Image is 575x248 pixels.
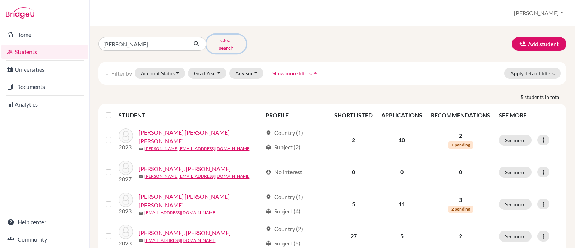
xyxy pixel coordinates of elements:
[266,207,300,216] div: Subject (4)
[499,135,532,146] button: See more
[377,156,427,188] td: 0
[494,107,563,124] th: SEE MORE
[499,167,532,178] button: See more
[1,97,88,112] a: Analytics
[272,70,312,76] span: Show more filters
[266,168,302,176] div: No interest
[119,143,133,152] p: 2023
[1,215,88,229] a: Help center
[525,93,566,101] span: students in total
[448,141,473,149] span: 1 pending
[139,175,143,179] span: mail
[266,226,271,232] span: location_on
[119,175,133,184] p: 2027
[266,240,271,246] span: local_library
[144,237,217,244] a: [EMAIL_ADDRESS][DOMAIN_NAME]
[139,164,231,173] a: [PERSON_NAME], [PERSON_NAME]
[377,124,427,156] td: 10
[139,147,143,151] span: mail
[448,206,473,213] span: 2 pending
[98,37,188,51] input: Find student by name...
[139,239,143,243] span: mail
[135,68,185,79] button: Account Status
[266,239,300,248] div: Subject (5)
[119,107,261,124] th: STUDENT
[499,199,532,210] button: See more
[144,145,251,152] a: [PERSON_NAME][EMAIL_ADDRESS][DOMAIN_NAME]
[431,131,490,140] p: 2
[330,156,377,188] td: 0
[266,169,271,175] span: account_circle
[6,7,34,19] img: Bridge-U
[266,193,303,201] div: Country (1)
[511,6,566,20] button: [PERSON_NAME]
[266,128,303,137] div: Country (1)
[330,124,377,156] td: 2
[431,195,490,204] p: 3
[119,161,133,175] img: Estrella Mendizabal, Jose Ignacio
[266,143,300,152] div: Subject (2)
[266,225,303,233] div: Country (2)
[377,107,427,124] th: APPLICATIONS
[261,107,330,124] th: PROFILE
[139,192,262,209] a: [PERSON_NAME] [PERSON_NAME] [PERSON_NAME]
[139,128,262,145] a: [PERSON_NAME] [PERSON_NAME] [PERSON_NAME]
[206,35,246,53] button: Clear search
[144,209,217,216] a: [EMAIL_ADDRESS][DOMAIN_NAME]
[266,144,271,150] span: local_library
[144,173,251,180] a: [PERSON_NAME][EMAIL_ADDRESS][DOMAIN_NAME]
[1,62,88,77] a: Universities
[377,188,427,220] td: 11
[139,211,143,215] span: mail
[119,225,133,239] img: Estrella Reyes, Amelie Stephania
[119,193,133,207] img: Estrella Mendizabal, Maria Victoria
[312,69,319,77] i: arrow_drop_up
[330,188,377,220] td: 5
[104,70,110,76] i: filter_list
[427,107,494,124] th: RECOMMENDATIONS
[229,68,263,79] button: Advisor
[119,239,133,248] p: 2023
[521,93,525,101] strong: 5
[1,45,88,59] a: Students
[431,168,490,176] p: 0
[111,70,132,77] span: Filter by
[431,232,490,240] p: 2
[266,130,271,136] span: location_on
[1,80,88,94] a: Documents
[119,128,133,143] img: Cevallos Estrella, Barbara Emiliana
[188,68,227,79] button: Grad Year
[139,229,231,237] a: [PERSON_NAME], [PERSON_NAME]
[1,27,88,42] a: Home
[119,207,133,216] p: 2023
[1,232,88,247] a: Community
[499,231,532,242] button: See more
[266,208,271,214] span: local_library
[266,194,271,200] span: location_on
[266,68,325,79] button: Show more filtersarrow_drop_up
[330,107,377,124] th: SHORTLISTED
[504,68,561,79] button: Apply default filters
[512,37,566,51] button: Add student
